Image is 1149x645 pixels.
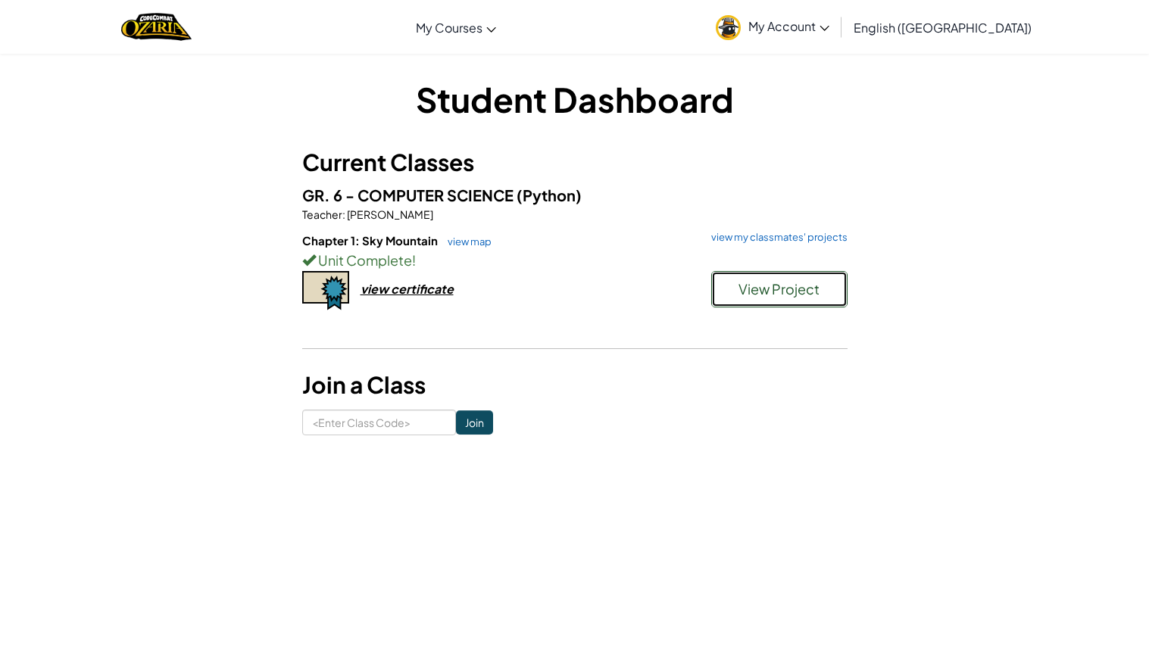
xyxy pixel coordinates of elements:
[711,271,848,307] button: View Project
[704,232,848,242] a: view my classmates' projects
[121,11,192,42] a: Ozaria by CodeCombat logo
[316,251,412,269] span: Unit Complete
[302,271,349,310] img: certificate-icon.png
[456,410,493,435] input: Join
[361,281,454,297] div: view certificate
[716,15,741,40] img: avatar
[854,20,1032,36] span: English ([GEOGRAPHIC_DATA])
[302,281,454,297] a: view certificate
[302,185,517,204] span: GR. 6 - COMPUTER SCIENCE
[121,11,192,42] img: Home
[748,18,829,34] span: My Account
[302,368,848,402] h3: Join a Class
[738,280,820,298] span: View Project
[302,145,848,179] h3: Current Classes
[708,3,837,51] a: My Account
[412,251,416,269] span: !
[302,410,456,435] input: <Enter Class Code>
[345,207,433,221] span: [PERSON_NAME]
[302,207,342,221] span: Teacher
[408,7,504,48] a: My Courses
[342,207,345,221] span: :
[302,233,440,248] span: Chapter 1: Sky Mountain
[440,235,492,248] a: view map
[846,7,1039,48] a: English ([GEOGRAPHIC_DATA])
[302,76,848,123] h1: Student Dashboard
[416,20,482,36] span: My Courses
[517,185,582,204] span: (Python)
